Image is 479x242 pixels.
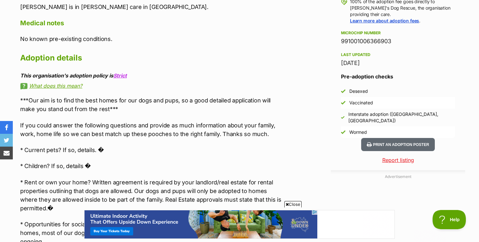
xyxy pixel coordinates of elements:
[20,178,285,213] p: * Rent or own your home? Written agreement is required by your landlord/real estate for rental pr...
[331,156,465,164] a: Report listing
[348,111,455,124] div: Interstate adoption ([GEOGRAPHIC_DATA], [GEOGRAPHIC_DATA])
[20,83,285,89] a: What does this mean?
[341,130,345,134] img: Yes
[20,3,285,11] p: [PERSON_NAME] is in [PERSON_NAME] care in [GEOGRAPHIC_DATA].
[20,19,285,27] h4: Medical notes
[20,35,285,43] p: No known pre-existing conditions.
[341,89,345,93] img: Yes
[84,210,395,239] iframe: Advertisement
[341,73,455,80] h3: Pre-adoption checks
[341,101,345,105] img: Yes
[433,210,466,229] iframe: Help Scout Beacon - Open
[20,162,285,170] p: * Children? If so, details �
[341,59,455,68] div: [DATE]
[113,72,127,79] a: Strict
[284,201,302,207] span: Close
[20,73,285,78] div: This organisation's adoption policy is
[341,30,455,36] div: Microchip number
[20,121,285,138] p: If you could answer the following questions and provide as much information about your family, wo...
[341,37,455,46] div: 991001006366903
[341,52,455,57] div: Last updated
[350,18,419,23] a: Learn more about adoption fees
[349,129,367,135] div: Wormed
[20,96,285,113] p: ***Our aim is to find the best homes for our dogs and pups, so a good detailed application will m...
[349,88,368,94] div: Desexed
[349,100,373,106] div: Vaccinated
[341,116,345,119] img: Yes
[20,146,285,154] p: * Current pets? If so, details. �
[361,138,435,151] button: Print an adoption poster
[20,51,285,65] h2: Adoption details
